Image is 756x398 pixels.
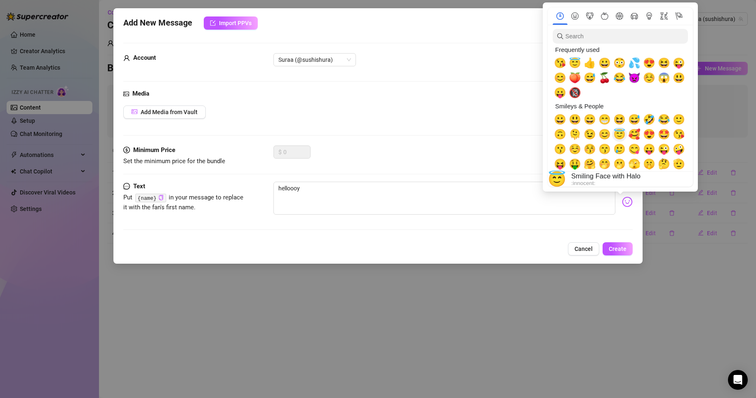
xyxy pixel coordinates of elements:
[123,16,192,30] span: Add New Message
[123,105,206,119] button: Add Media from Vault
[123,53,130,63] span: user
[123,89,129,99] span: picture
[123,194,244,211] span: Put in your message to replace it with the fan's first name.
[204,16,258,30] button: Import PPVs
[158,194,164,201] button: Click to Copy
[609,246,626,252] span: Create
[728,370,748,390] div: Open Intercom Messenger
[210,20,216,26] span: import
[158,195,164,200] span: copy
[135,194,166,202] code: {name}
[123,157,225,165] span: Set the minimum price for the bundle
[575,246,593,252] span: Cancel
[133,54,156,61] strong: Account
[568,242,599,255] button: Cancel
[278,54,351,66] span: Suraa (@sushishura)
[622,197,633,207] img: svg%3e
[132,90,149,97] strong: Media
[132,109,137,115] span: picture
[123,182,130,192] span: message
[123,145,130,155] span: dollar
[141,109,198,115] span: Add Media from Vault
[603,242,633,255] button: Create
[133,146,175,154] strong: Minimum Price
[219,20,252,26] span: Import PPVs
[273,182,615,215] textarea: helloooy
[133,183,145,190] strong: Text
